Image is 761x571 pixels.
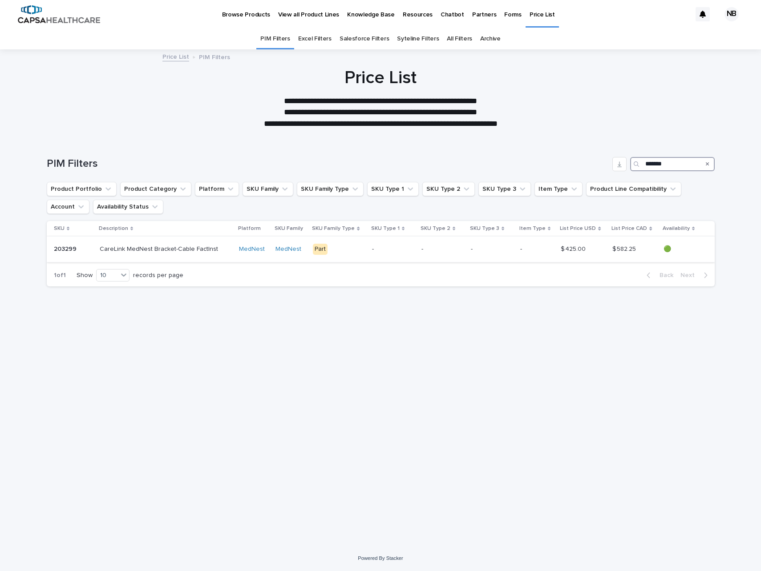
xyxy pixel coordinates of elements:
[470,224,499,233] p: SKU Type 3
[630,157,715,171] input: Search
[560,224,596,233] p: List Price USD
[100,244,220,253] p: CareLink MedNest Bracket-Cable FactInst
[199,52,230,61] p: PIM Filters
[654,272,673,278] span: Back
[47,200,89,214] button: Account
[47,265,73,286] p: 1 of 1
[534,182,583,196] button: Item Type
[725,7,739,21] div: NB
[421,244,425,253] p: -
[519,224,546,233] p: Item Type
[358,555,403,561] a: Powered By Stacker
[162,51,189,61] a: Price List
[664,245,700,253] p: 🟢
[47,157,609,170] h1: PIM Filters
[260,28,290,49] a: PIM Filters
[47,182,117,196] button: Product Portfolio
[372,244,376,253] p: -
[54,224,65,233] p: SKU
[120,182,191,196] button: Product Category
[133,272,183,279] p: records per page
[561,244,587,253] p: $ 425.00
[239,245,265,253] a: MedNest
[275,245,301,253] a: MedNest
[195,182,239,196] button: Platform
[640,271,677,279] button: Back
[367,182,419,196] button: SKU Type 1
[478,182,531,196] button: SKU Type 3
[238,224,261,233] p: Platform
[97,271,118,280] div: 10
[680,272,700,278] span: Next
[99,224,128,233] p: Description
[397,28,439,49] a: Syteline Filters
[471,244,474,253] p: -
[677,271,715,279] button: Next
[447,28,472,49] a: All Filters
[421,224,450,233] p: SKU Type 2
[313,244,328,255] div: Part
[520,245,554,253] p: -
[586,182,681,196] button: Product Line Compatibility
[340,28,389,49] a: Salesforce Filters
[297,182,364,196] button: SKU Family Type
[312,224,355,233] p: SKU Family Type
[243,182,293,196] button: SKU Family
[47,237,715,262] tr: 203299203299 CareLink MedNest Bracket-Cable FactInstCareLink MedNest Bracket-Cable FactInst MedNe...
[77,272,93,279] p: Show
[480,28,501,49] a: Archive
[663,224,690,233] p: Availability
[18,5,100,23] img: B5p4sRfuTuC72oLToeu7
[162,67,599,88] h1: Price List
[611,224,647,233] p: List Price CAD
[275,224,303,233] p: SKU Family
[298,28,332,49] a: Excel Filters
[54,244,78,253] p: 203299
[612,244,638,253] p: $ 582.25
[93,200,163,214] button: Availability Status
[422,182,475,196] button: SKU Type 2
[371,224,400,233] p: SKU Type 1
